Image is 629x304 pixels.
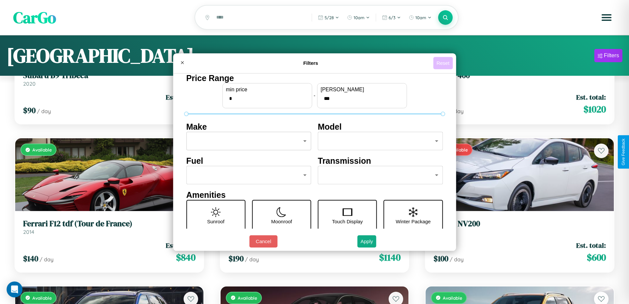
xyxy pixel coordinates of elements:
button: 6/3 [379,12,404,23]
span: / day [450,256,464,263]
span: / day [245,256,259,263]
span: $ 600 [587,251,606,264]
span: $ 190 [228,253,244,264]
p: Moonroof [271,217,292,226]
span: $ 100 [434,253,448,264]
a: Dodge 4002023 [434,71,606,87]
h4: Make [186,122,311,132]
button: 10am [344,12,373,23]
p: Touch Display [332,217,363,226]
span: Est. total: [576,92,606,102]
h3: Dodge 400 [434,71,606,80]
a: Ferrari F12 tdf (Tour de France)2014 [23,219,195,235]
button: Apply [357,235,376,247]
label: min price [226,87,308,93]
p: Sunroof [207,217,225,226]
span: $ 140 [23,253,38,264]
span: $ 90 [23,105,36,116]
span: 10am [415,15,426,20]
button: Reset [433,57,453,69]
span: $ 1140 [379,251,401,264]
h4: Model [318,122,443,132]
span: Available [32,295,52,301]
h3: Nissan NV200 [434,219,606,229]
span: 5 / 28 [325,15,334,20]
span: 2020 [23,80,36,87]
button: Open menu [597,8,616,27]
button: 5/28 [315,12,342,23]
span: CarGo [13,7,56,28]
button: Cancel [249,235,277,247]
span: 2014 [23,229,34,235]
div: Filters [604,52,619,59]
button: 10am [405,12,435,23]
span: Available [443,295,462,301]
h4: Filters [188,60,433,66]
h4: Price Range [186,73,443,83]
span: 10am [354,15,365,20]
h3: Ferrari F12 tdf (Tour de France) [23,219,195,229]
span: / day [37,108,51,114]
h4: Fuel [186,156,311,166]
span: Est. total: [166,240,195,250]
p: Winter Package [396,217,431,226]
span: Available [238,295,257,301]
span: $ 1020 [583,103,606,116]
label: [PERSON_NAME] [321,87,403,93]
span: Available [32,147,52,152]
div: Open Intercom Messenger [7,282,22,297]
span: 6 / 3 [389,15,396,20]
h3: Subaru B9 Tribeca [23,71,195,80]
a: Subaru B9 Tribeca2020 [23,71,195,87]
h1: [GEOGRAPHIC_DATA] [7,42,194,69]
span: $ 840 [176,251,195,264]
span: / day [40,256,53,263]
span: Est. total: [166,92,195,102]
span: / day [450,108,464,114]
h4: Amenities [186,190,443,200]
h4: Transmission [318,156,443,166]
div: Give Feedback [621,139,626,165]
button: Filters [594,49,622,62]
span: Est. total: [576,240,606,250]
p: - [314,91,315,100]
a: Nissan NV2002017 [434,219,606,235]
